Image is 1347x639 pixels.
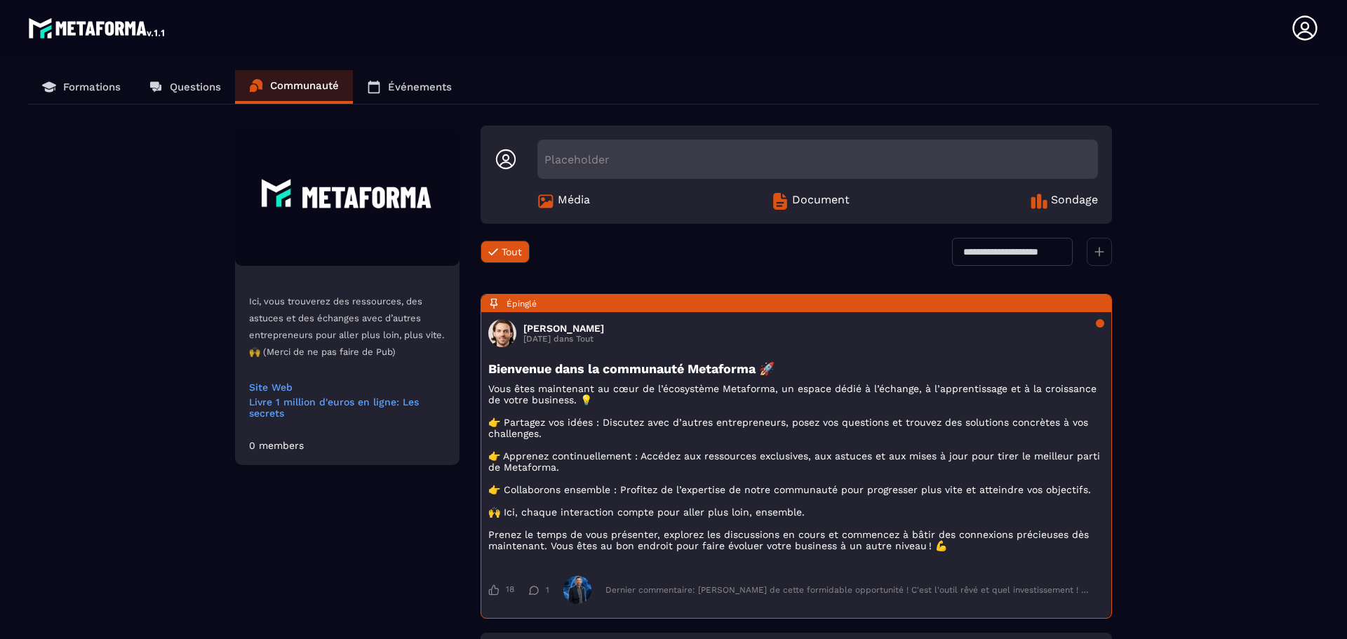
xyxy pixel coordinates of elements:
[135,70,235,104] a: Questions
[63,81,121,93] p: Formations
[235,126,460,266] img: Community background
[249,396,445,419] a: Livre 1 million d'euros en ligne: Les secrets
[507,299,537,309] span: Épinglé
[249,440,304,451] div: 0 members
[546,585,549,595] span: 1
[502,246,522,257] span: Tout
[1051,193,1098,210] span: Sondage
[506,584,514,596] span: 18
[170,81,221,93] p: Questions
[488,383,1104,551] p: Vous êtes maintenant au cœur de l’écosystème Metaforma, un espace dédié à l’échange, à l’apprenti...
[792,193,850,210] span: Document
[605,585,1090,595] div: Dernier commentaire: [PERSON_NAME] de cette formidable opportunité ! C'est l'outil rêvé et quel i...
[249,293,445,361] p: Ici, vous trouverez des ressources, des astuces et des échanges avec d’autres entrepreneurs pour ...
[537,140,1098,179] div: Placeholder
[28,14,167,42] img: logo
[523,334,604,344] p: [DATE] dans Tout
[270,79,339,92] p: Communauté
[249,382,445,393] a: Site Web
[523,323,604,334] h3: [PERSON_NAME]
[558,193,590,210] span: Média
[28,70,135,104] a: Formations
[488,361,1104,376] h3: Bienvenue dans la communauté Metaforma 🚀
[235,70,353,104] a: Communauté
[388,81,452,93] p: Événements
[353,70,466,104] a: Événements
